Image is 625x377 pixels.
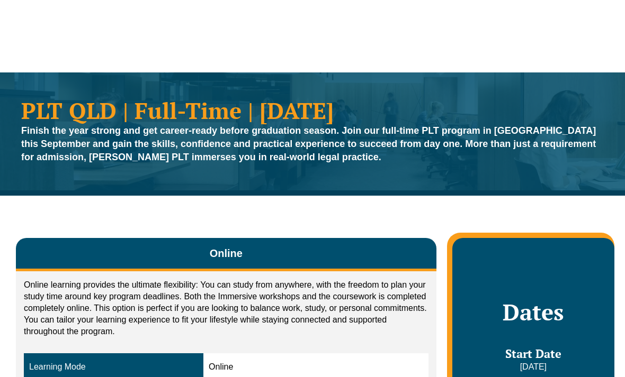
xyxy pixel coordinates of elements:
[29,361,198,373] div: Learning Mode
[463,361,604,373] p: [DATE]
[21,125,596,162] strong: Finish the year strong and get career-ready before graduation season. Join our full-time PLT prog...
[24,279,428,337] p: Online learning provides the ultimate flexibility: You can study from anywhere, with the freedom ...
[209,361,423,373] div: Online
[210,246,243,261] span: Online
[505,346,561,361] span: Start Date
[21,99,604,122] h1: PLT QLD | Full-Time | [DATE]
[463,299,604,325] h2: Dates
